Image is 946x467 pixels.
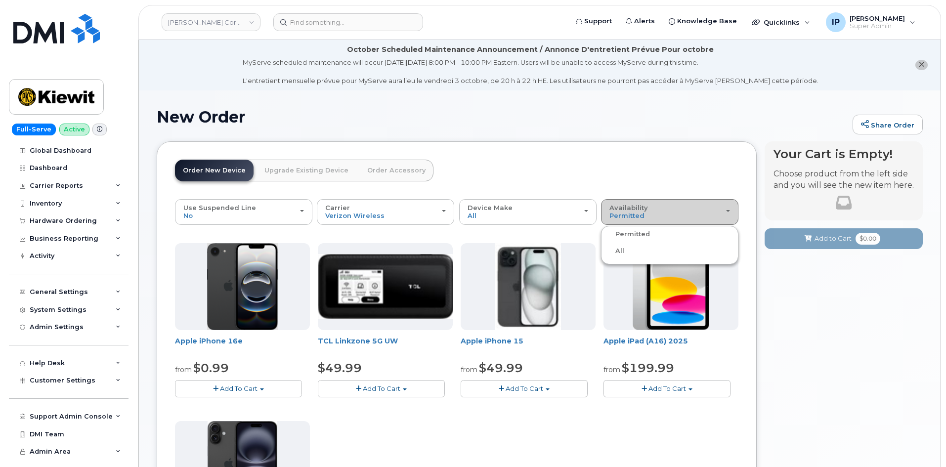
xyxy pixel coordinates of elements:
[468,204,513,212] span: Device Make
[175,336,310,356] div: Apple iPhone 16e
[318,336,453,356] div: TCL Linkzone 5G UW
[479,361,523,375] span: $49.99
[461,336,596,356] div: Apple iPhone 15
[853,115,923,134] a: Share Order
[603,380,731,397] button: Add To Cart
[506,384,543,392] span: Add To Cart
[175,160,254,181] a: Order New Device
[609,212,645,219] span: Permitted
[243,58,818,85] div: MyServe scheduled maintenance will occur [DATE][DATE] 8:00 PM - 10:00 PM Eastern. Users will be u...
[603,245,624,257] label: All
[603,228,650,240] label: Permitted
[318,380,445,397] button: Add To Cart
[318,254,453,319] img: linkzone5g.png
[257,160,356,181] a: Upgrade Existing Device
[648,384,686,392] span: Add To Cart
[175,365,192,374] small: from
[183,212,193,219] span: No
[461,337,523,345] a: Apple iPhone 15
[603,365,620,374] small: from
[183,204,256,212] span: Use Suspended Line
[325,212,385,219] span: Verizon Wireless
[815,234,852,243] span: Add to Cart
[601,199,738,225] button: Availability Permitted
[220,384,258,392] span: Add To Cart
[193,361,229,375] span: $0.99
[461,365,477,374] small: from
[347,44,714,55] div: October Scheduled Maintenance Announcement / Annonce D'entretient Prévue Pour octobre
[915,60,928,70] button: close notification
[317,199,454,225] button: Carrier Verizon Wireless
[175,380,302,397] button: Add To Cart
[603,336,738,356] div: Apple iPad (A16) 2025
[774,147,914,161] h4: Your Cart is Empty!
[157,108,848,126] h1: New Order
[318,361,362,375] span: $49.99
[633,243,709,330] img: ipad_11.png
[318,337,398,345] a: TCL Linkzone 5G UW
[468,212,476,219] span: All
[175,199,312,225] button: Use Suspended Line No
[461,380,588,397] button: Add To Cart
[359,160,433,181] a: Order Accessory
[765,228,923,249] button: Add to Cart $0.00
[459,199,597,225] button: Device Make All
[207,243,278,330] img: iphone16e.png
[774,169,914,191] p: Choose product from the left side and you will see the new item here.
[609,204,648,212] span: Availability
[495,243,561,330] img: iphone15.jpg
[622,361,674,375] span: $199.99
[856,233,880,245] span: $0.00
[603,337,688,345] a: Apple iPad (A16) 2025
[325,204,350,212] span: Carrier
[175,337,243,345] a: Apple iPhone 16e
[903,424,939,460] iframe: Messenger Launcher
[363,384,400,392] span: Add To Cart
